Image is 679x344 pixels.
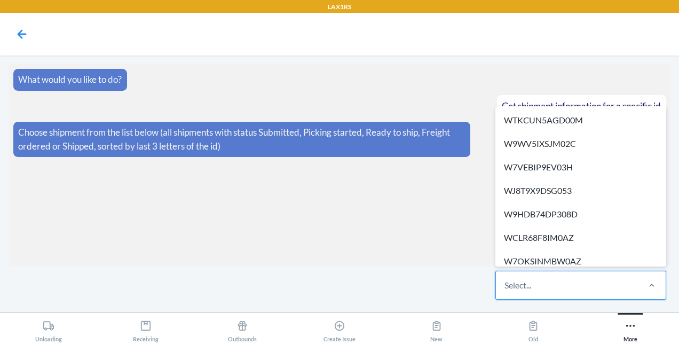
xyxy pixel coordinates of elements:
[504,279,531,292] div: Select...
[623,316,637,342] div: More
[97,313,194,342] button: Receiving
[35,316,62,342] div: Unloading
[228,316,257,342] div: Outbounds
[498,249,664,273] div: W7OKSINMBW0AZ
[18,126,465,153] p: Choose shipment from the list below (all shipments with status Submitted, Picking started, Ready ...
[498,155,664,179] div: W7VEBIP9EV03H
[498,108,664,132] div: WTKCUN5AGD00M
[485,313,582,342] button: Old
[291,313,388,342] button: Create Issue
[502,100,661,112] span: Get shipment information for a specific id
[498,202,664,226] div: W9HDB74DP308D
[582,313,679,342] button: More
[323,316,356,342] div: Create Issue
[498,179,664,202] div: WJ8T9X9DSG053
[498,226,664,249] div: WCLR68F8IM0AZ
[498,132,664,155] div: W9WV5IXSJM02C
[430,316,443,342] div: New
[18,73,122,87] p: What would you like to do?
[328,2,351,12] p: LAX1RS
[133,316,159,342] div: Receiving
[194,313,291,342] button: Outbounds
[527,316,539,342] div: Old
[388,313,485,342] button: New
